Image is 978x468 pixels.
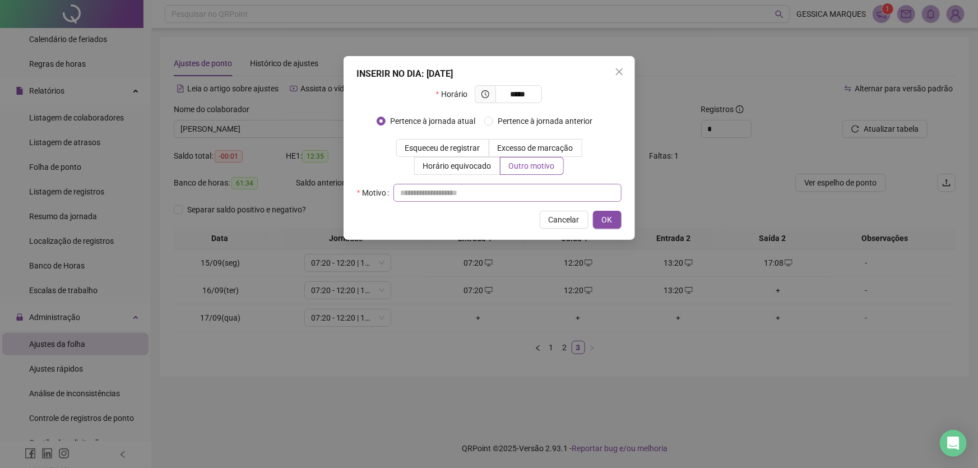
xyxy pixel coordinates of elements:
[602,214,613,226] span: OK
[940,430,967,457] div: Open Intercom Messenger
[405,143,480,152] span: Esqueceu de registrar
[436,85,475,103] label: Horário
[493,115,597,127] span: Pertence à jornada anterior
[509,161,555,170] span: Outro motivo
[498,143,573,152] span: Excesso de marcação
[549,214,580,226] span: Cancelar
[423,161,492,170] span: Horário equivocado
[593,211,622,229] button: OK
[357,67,622,81] div: INSERIR NO DIA : [DATE]
[386,115,480,127] span: Pertence à jornada atual
[615,67,624,76] span: close
[540,211,588,229] button: Cancelar
[610,63,628,81] button: Close
[357,184,393,202] label: Motivo
[481,90,489,98] span: clock-circle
